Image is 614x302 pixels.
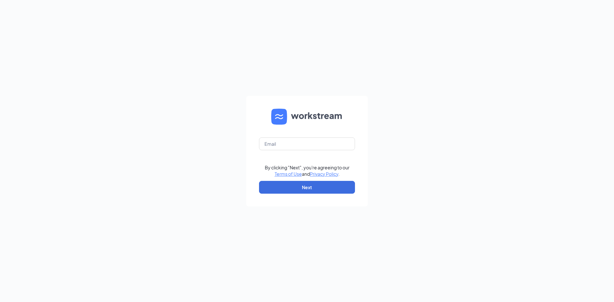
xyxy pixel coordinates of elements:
button: Next [259,181,355,194]
a: Terms of Use [275,171,302,177]
img: WS logo and Workstream text [271,109,343,125]
a: Privacy Policy [310,171,338,177]
div: By clicking "Next", you're agreeing to our and . [265,164,350,177]
input: Email [259,137,355,150]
